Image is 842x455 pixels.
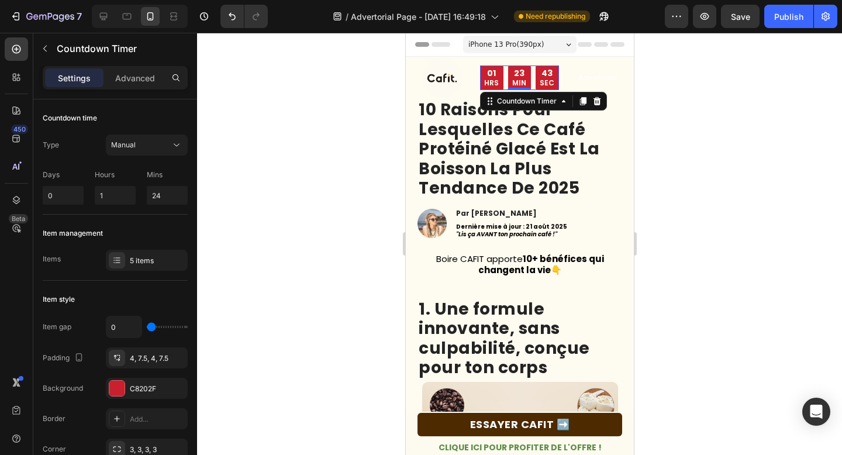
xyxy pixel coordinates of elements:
[130,444,185,455] div: 3, 3, 3, 3
[43,350,86,366] div: Padding
[406,33,634,455] iframe: Design area
[774,11,803,23] div: Publish
[43,113,97,123] div: Countdown time
[43,322,71,332] div: Item gap
[77,9,82,23] p: 7
[731,12,750,22] span: Save
[58,72,91,84] p: Settings
[43,413,65,424] div: Border
[106,316,142,337] input: Auto
[43,444,66,454] div: Corner
[43,254,61,264] div: Items
[130,414,185,425] div: Add...
[9,214,28,223] div: Beta
[721,5,760,28] button: Save
[802,398,830,426] div: Open Intercom Messenger
[526,11,585,22] span: Need republishing
[351,11,486,23] span: Advertorial Page - [DATE] 16:49:18
[111,140,136,149] span: Manual
[147,170,188,180] p: Mins
[43,140,59,150] div: Type
[130,384,185,394] div: C8202F
[95,170,136,180] p: Hours
[43,228,103,239] div: Item management
[106,135,188,156] button: Manual
[346,11,348,23] span: /
[43,170,84,180] p: Days
[5,5,87,28] button: 7
[130,353,185,364] div: 4, 7.5, 4, 7.5
[43,383,83,394] div: Background
[11,125,28,134] div: 450
[764,5,813,28] button: Publish
[220,5,268,28] div: Undo/Redo
[130,256,185,266] div: 5 items
[115,72,155,84] p: Advanced
[43,294,75,305] div: Item style
[57,42,183,56] p: Countdown Timer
